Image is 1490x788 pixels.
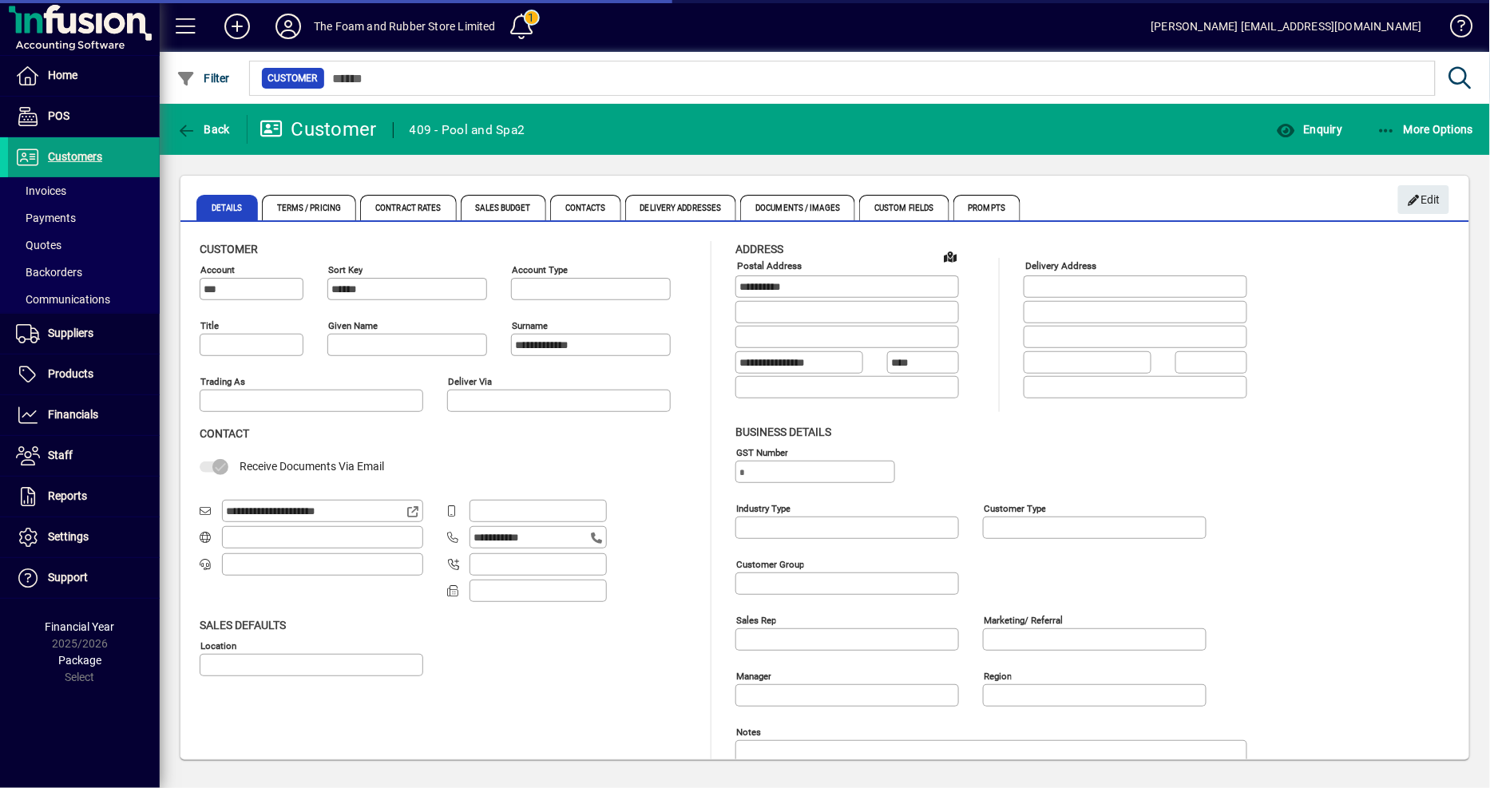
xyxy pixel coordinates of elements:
span: Support [48,571,88,584]
button: Add [212,12,263,41]
span: Communications [16,293,110,306]
span: Business details [735,426,831,438]
mat-label: Title [200,320,219,331]
mat-label: Account [200,264,235,275]
a: Settings [8,517,160,557]
a: Products [8,354,160,394]
span: Documents / Images [740,195,855,220]
a: View on map [937,244,963,269]
a: Home [8,56,160,96]
span: Home [48,69,77,81]
span: Payments [16,212,76,224]
a: Financials [8,395,160,435]
span: Details [196,195,258,220]
app-page-header-button: Back [160,115,248,144]
mat-label: Given name [328,320,378,331]
span: Settings [48,530,89,543]
span: Customer [268,70,318,86]
span: Contract Rates [360,195,456,220]
a: Backorders [8,259,160,286]
span: Delivery Addresses [625,195,737,220]
a: POS [8,97,160,137]
span: Quotes [16,239,61,251]
span: Suppliers [48,327,93,339]
a: Suppliers [8,314,160,354]
span: More Options [1377,123,1474,136]
a: Invoices [8,177,160,204]
mat-label: Marketing/ Referral [984,614,1063,625]
span: Edit [1407,187,1441,213]
mat-label: Location [200,640,236,651]
span: Custom Fields [859,195,949,220]
span: Financial Year [46,620,115,633]
mat-label: Industry type [736,502,791,513]
span: Contact [200,427,249,440]
span: Sales defaults [200,619,286,632]
span: Customers [48,150,102,163]
mat-label: Manager [736,670,771,681]
div: 409 - Pool and Spa2 [410,117,525,143]
div: [PERSON_NAME] [EMAIL_ADDRESS][DOMAIN_NAME] [1151,14,1422,39]
span: Address [735,243,783,255]
span: Enquiry [1276,123,1342,136]
a: Communications [8,286,160,313]
mat-label: Notes [736,726,761,737]
a: Staff [8,436,160,476]
mat-label: Region [984,670,1012,681]
span: POS [48,109,69,122]
span: Financials [48,408,98,421]
a: Support [8,558,160,598]
mat-label: Account Type [512,264,568,275]
button: Filter [172,64,234,93]
mat-label: Sales rep [736,614,776,625]
span: Filter [176,72,230,85]
a: Knowledge Base [1438,3,1470,55]
span: Backorders [16,266,82,279]
button: Profile [263,12,314,41]
span: Back [176,123,230,136]
mat-label: Surname [512,320,548,331]
span: Terms / Pricing [262,195,357,220]
button: More Options [1373,115,1478,144]
span: Receive Documents Via Email [240,460,384,473]
a: Quotes [8,232,160,259]
span: Products [48,367,93,380]
span: Reports [48,489,87,502]
span: Customer [200,243,258,255]
span: Staff [48,449,73,461]
span: Sales Budget [461,195,546,220]
span: Invoices [16,184,66,197]
div: Customer [260,117,377,142]
mat-label: Trading as [200,376,245,387]
mat-label: Deliver via [448,376,492,387]
button: Enquiry [1272,115,1346,144]
mat-label: Customer group [736,558,804,569]
a: Payments [8,204,160,232]
mat-label: GST Number [736,446,788,457]
mat-label: Sort key [328,264,363,275]
span: Contacts [550,195,621,220]
button: Back [172,115,234,144]
div: The Foam and Rubber Store Limited [314,14,496,39]
span: Prompts [953,195,1021,220]
span: Package [58,654,101,667]
mat-label: Customer type [984,502,1046,513]
button: Edit [1398,185,1449,214]
a: Reports [8,477,160,517]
